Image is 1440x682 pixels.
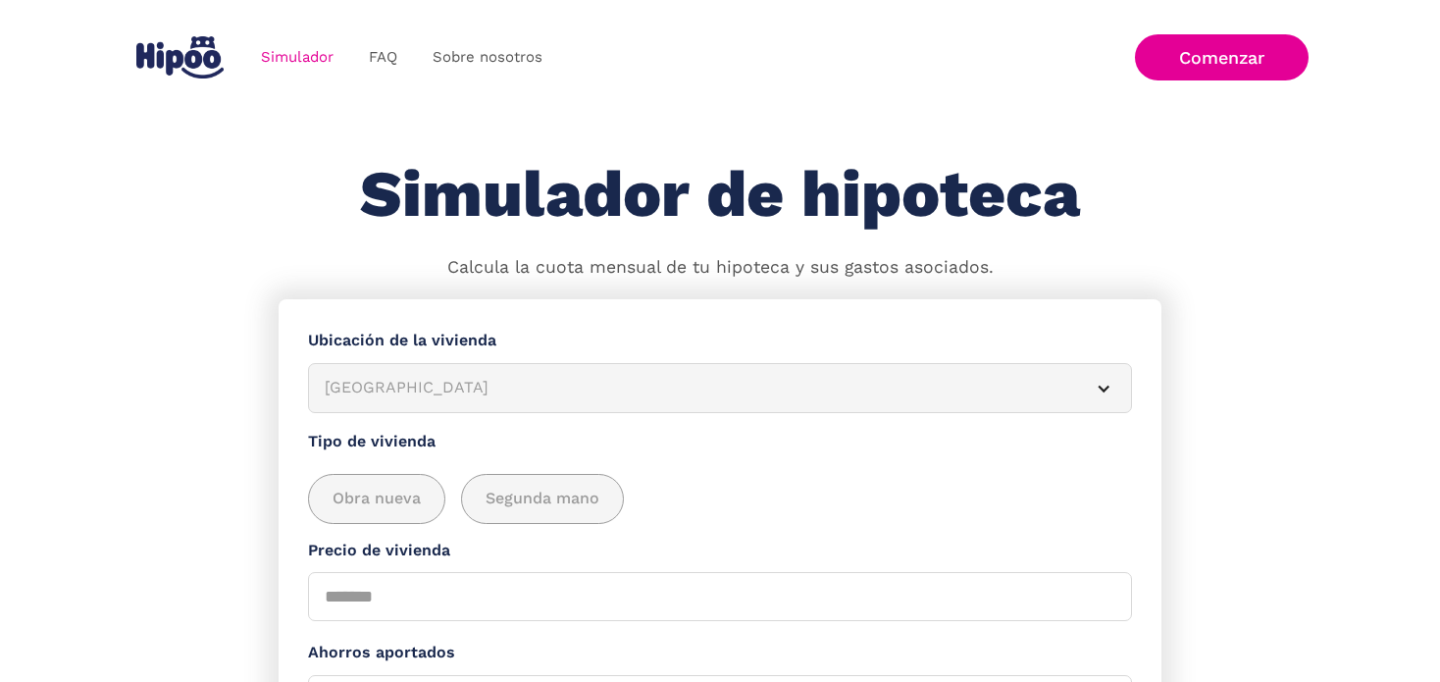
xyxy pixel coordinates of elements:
label: Ahorros aportados [308,641,1132,665]
span: Obra nueva [333,487,421,511]
div: add_description_here [308,474,1132,524]
h1: Simulador de hipoteca [360,159,1080,231]
a: home [131,28,228,86]
label: Tipo de vivienda [308,430,1132,454]
a: Sobre nosotros [415,38,560,77]
a: Simulador [243,38,351,77]
p: Calcula la cuota mensual de tu hipoteca y sus gastos asociados. [447,255,994,281]
div: [GEOGRAPHIC_DATA] [325,376,1068,400]
span: Segunda mano [486,487,599,511]
article: [GEOGRAPHIC_DATA] [308,363,1132,413]
label: Precio de vivienda [308,539,1132,563]
a: Comenzar [1135,34,1309,80]
a: FAQ [351,38,415,77]
label: Ubicación de la vivienda [308,329,1132,353]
